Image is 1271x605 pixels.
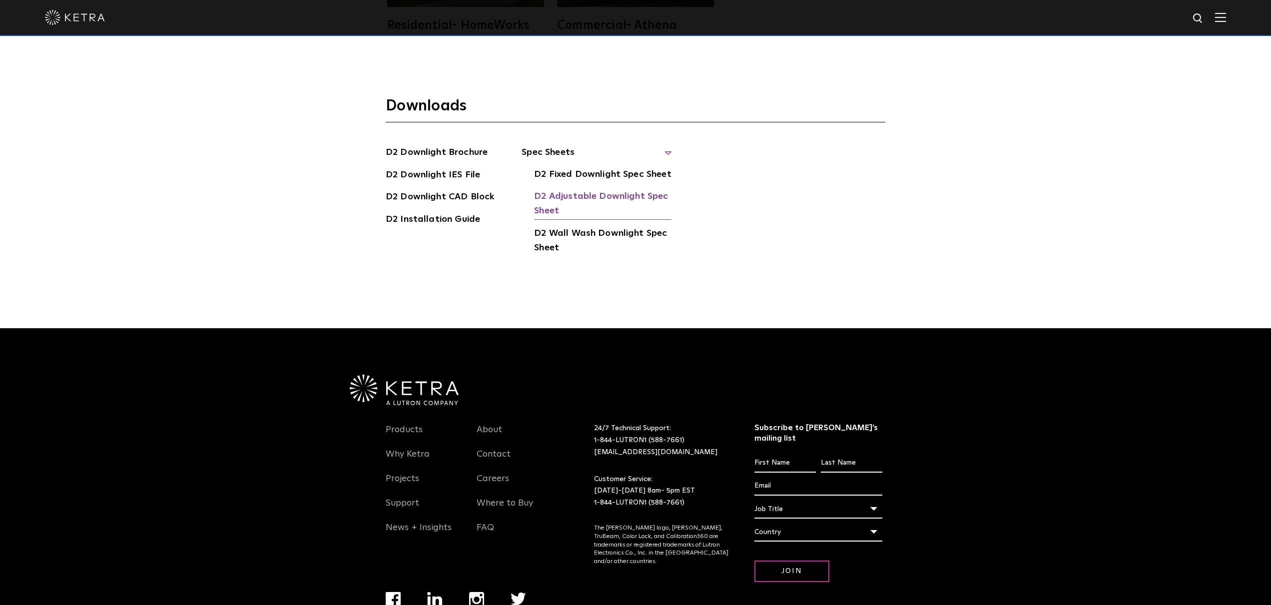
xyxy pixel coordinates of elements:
[386,190,494,206] a: D2 Downlight CAD Block
[754,561,829,582] input: Join
[386,522,452,545] a: News + Insights
[477,473,509,496] a: Careers
[754,477,883,496] input: Email
[1215,12,1226,22] img: Hamburger%20Nav.svg
[45,10,105,25] img: ketra-logo-2019-white
[386,498,419,521] a: Support
[534,189,671,220] a: D2 Adjustable Downlight Spec Sheet
[594,437,684,444] a: 1-844-LUTRON1 (588-7661)
[386,423,462,545] div: Navigation Menu
[522,145,671,167] span: Spec Sheets
[594,524,729,566] p: The [PERSON_NAME] logo, [PERSON_NAME], TruBeam, Color Lock, and Calibration360 are trademarks or ...
[534,167,671,183] a: D2 Fixed Downlight Spec Sheet
[534,226,671,257] a: D2 Wall Wash Downlight Spec Sheet
[477,498,533,521] a: Where to Buy
[477,449,511,472] a: Contact
[594,423,729,458] p: 24/7 Technical Support:
[821,454,882,473] input: Last Name
[477,522,494,545] a: FAQ
[594,474,729,509] p: Customer Service: [DATE]-[DATE] 8am- 5pm EST
[477,424,502,447] a: About
[386,424,423,447] a: Products
[386,96,885,122] h3: Downloads
[350,375,459,406] img: Ketra-aLutronCo_White_RGB
[594,449,717,456] a: [EMAIL_ADDRESS][DOMAIN_NAME]
[386,473,419,496] a: Projects
[477,423,553,545] div: Navigation Menu
[754,523,883,542] div: Country
[754,500,883,519] div: Job Title
[386,449,430,472] a: Why Ketra
[594,499,684,506] a: 1-844-LUTRON1 (588-7661)
[386,145,488,161] a: D2 Downlight Brochure
[754,423,883,444] h3: Subscribe to [PERSON_NAME]’s mailing list
[1192,12,1205,25] img: search icon
[386,212,480,228] a: D2 Installation Guide
[754,454,816,473] input: First Name
[386,168,480,184] a: D2 Downlight IES File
